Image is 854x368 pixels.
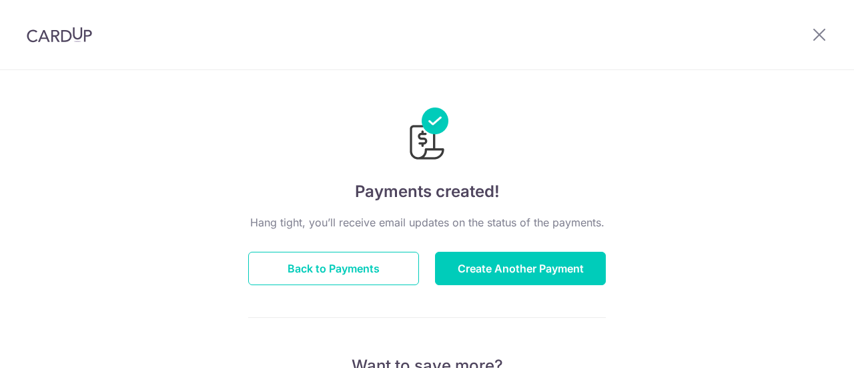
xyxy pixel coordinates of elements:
button: Back to Payments [248,252,419,285]
img: CardUp [27,27,92,43]
h4: Payments created! [248,180,606,204]
iframe: Opens a widget where you can find more information [769,328,841,361]
img: Payments [406,108,448,164]
button: Create Another Payment [435,252,606,285]
p: Hang tight, you’ll receive email updates on the status of the payments. [248,214,606,230]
